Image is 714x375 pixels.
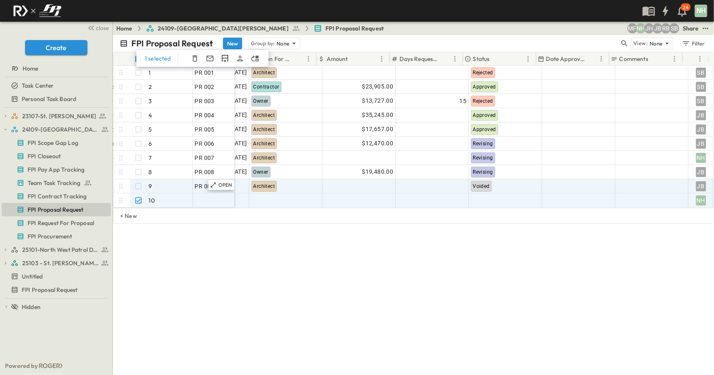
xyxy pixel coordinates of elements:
div: 25103 - St. [PERSON_NAME] Phase 2test [2,256,111,270]
p: Status [473,55,490,63]
button: Menu [304,54,314,64]
div: JB [696,110,706,120]
button: Sort [650,54,659,63]
div: 23107-St. [PERSON_NAME]test [2,109,111,123]
p: 3 [149,97,152,105]
p: 1 [149,68,151,77]
span: Rejected [473,70,493,76]
a: 23107-St. [PERSON_NAME] [11,110,109,122]
span: [DATE] [229,82,247,91]
span: PR 002 [195,83,215,91]
a: Task Center [2,80,109,91]
button: Menu [695,54,705,64]
div: SB [696,96,706,106]
span: 23107-St. [PERSON_NAME] [22,112,96,120]
span: [DATE] [229,68,247,77]
span: $17,657.00 [362,124,394,134]
span: PR 001 [195,68,215,77]
div: FPI Closeouttest [2,149,111,163]
span: Owner [253,98,269,104]
button: NH [694,4,708,18]
span: FPI Proposal Request [325,24,384,33]
div: FPI Procurementtest [2,230,111,243]
span: FPI Request For Proposal [28,219,94,227]
div: Jose Hurtado (jhurtado@fpibuilders.com) [644,23,654,33]
div: Sterling Barnett (sterling@fpibuilders.com) [669,23,679,33]
button: Filter [678,38,707,49]
p: 10 [149,196,155,205]
button: Sort [350,54,359,63]
p: + New [120,212,125,220]
a: Home [116,24,133,33]
span: 15 [460,97,467,105]
button: Sort [587,54,596,63]
a: FPI Request For Proposal [2,217,109,229]
button: close [84,22,111,33]
div: JB [696,124,706,134]
span: Architect [253,141,275,147]
p: 9 [149,182,152,190]
a: FPI Procurement [2,231,109,242]
span: Voided [473,183,490,189]
p: Reason For Change [253,55,293,63]
span: FPI Closeout [28,152,61,160]
a: 25101-North West Patrol Division [11,244,109,256]
div: NH [695,5,707,17]
span: FPI Scope Gap Log [28,139,78,147]
div: JB [696,167,706,177]
p: None [276,39,290,48]
button: Sort [441,54,450,63]
p: None [650,39,663,48]
span: $19,480.00 [362,167,394,177]
span: Untitled [22,272,43,281]
button: test [701,23,711,33]
div: NH [696,195,706,205]
span: Task Center [22,81,54,90]
div: FPI Request For Proposaltest [2,216,111,230]
span: Revising [473,155,493,161]
div: FPI Proposal Requesttest [2,203,111,216]
a: Personal Task Board [2,93,109,105]
a: Team Task Tracking [2,177,109,189]
div: Owner [683,52,708,66]
p: 2 [149,83,152,91]
div: Team Task Trackingtest [2,176,111,190]
a: Home [2,63,109,74]
a: FPI Proposal Request [2,204,109,215]
div: 25101-North West Patrol Divisiontest [2,243,111,256]
span: [DATE] [229,153,247,162]
span: PR 005 [195,125,215,134]
div: Personal Task Boardtest [2,92,111,106]
span: FPI Procurement [28,232,72,241]
div: JB [696,181,706,191]
span: Approved [473,127,496,132]
span: Revising [473,141,493,147]
a: FPI Contract Tracking [2,190,109,202]
div: NH [696,153,706,163]
span: 25101-North West Patrol Division [22,246,99,254]
span: $12,470.00 [362,139,394,148]
span: [DATE] [229,139,247,148]
button: Menu [377,54,387,64]
span: Architect [253,155,275,161]
div: SB [696,68,706,78]
span: 24109-[GEOGRAPHIC_DATA][PERSON_NAME] [158,24,289,33]
span: PR 008 [195,168,215,176]
span: FPI Proposal Request [28,205,83,214]
span: Approved [473,84,496,90]
button: Move To [250,53,260,63]
span: [DATE] [229,96,247,106]
button: New [223,38,242,49]
a: FPI Proposal Request [2,284,109,296]
p: FPI Proposal Request [131,38,213,49]
div: Regina Barnett (rbarnett@fpibuilders.com) [661,23,671,33]
span: Personal Task Board [22,95,76,103]
button: Create [25,40,87,55]
a: FPI Scope Gap Log [2,137,109,149]
button: Sort [686,54,695,63]
p: 5 [149,125,152,134]
p: Group by: [251,39,275,48]
a: FPI Pay App Tracking [2,164,109,175]
span: FPI Pay App Tracking [28,165,84,174]
p: 6 [149,139,152,148]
